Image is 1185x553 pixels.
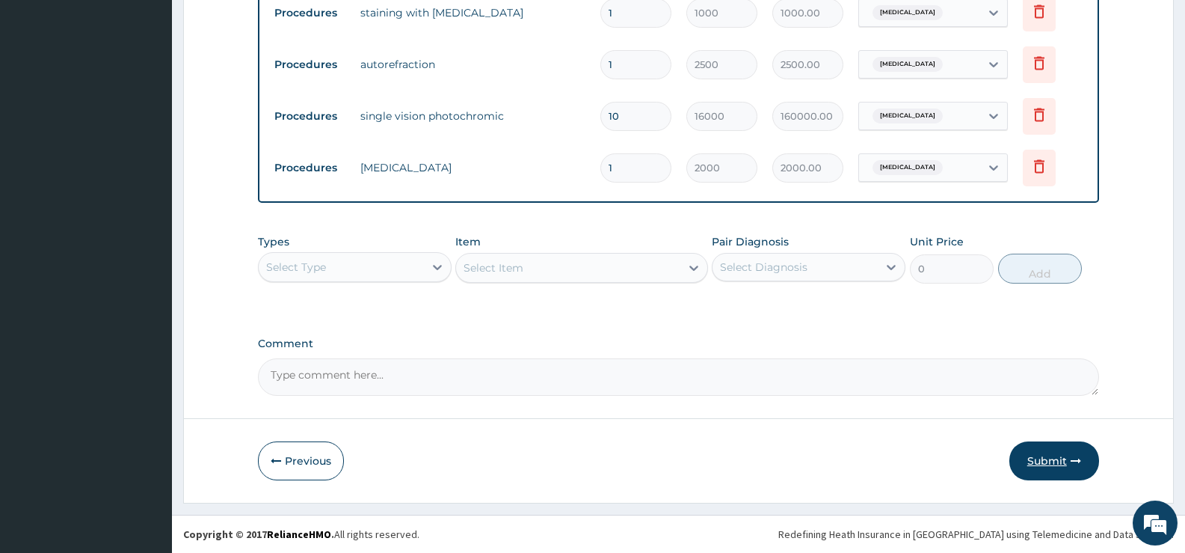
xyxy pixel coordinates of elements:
label: Unit Price [910,234,964,249]
td: Procedures [267,103,353,130]
span: [MEDICAL_DATA] [872,57,943,72]
strong: Copyright © 2017 . [183,528,334,541]
button: Previous [258,442,344,480]
label: Pair Diagnosis [712,234,789,249]
span: [MEDICAL_DATA] [872,5,943,20]
td: [MEDICAL_DATA] [353,153,593,183]
footer: All rights reserved. [172,515,1185,553]
div: Minimize live chat window [245,7,281,43]
button: Submit [1009,442,1099,480]
td: single vision photochromic [353,101,593,131]
span: [MEDICAL_DATA] [872,109,943,123]
textarea: Type your message and hit 'Enter' [7,382,285,435]
button: Add [998,254,1082,284]
div: Redefining Heath Insurance in [GEOGRAPHIC_DATA] using Telemedicine and Data Science! [778,527,1174,542]
div: Select Type [266,260,326,275]
td: Procedures [267,154,353,182]
span: [MEDICAL_DATA] [872,160,943,175]
label: Comment [258,337,1099,350]
div: Chat with us now [78,84,251,103]
span: We're online! [87,175,206,326]
label: Types [258,236,289,248]
td: autorefraction [353,49,593,79]
td: Procedures [267,51,353,79]
label: Item [455,234,481,249]
img: d_794563401_company_1708531726252_794563401 [28,75,61,112]
div: Select Diagnosis [720,260,807,275]
a: RelianceHMO [267,528,331,541]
